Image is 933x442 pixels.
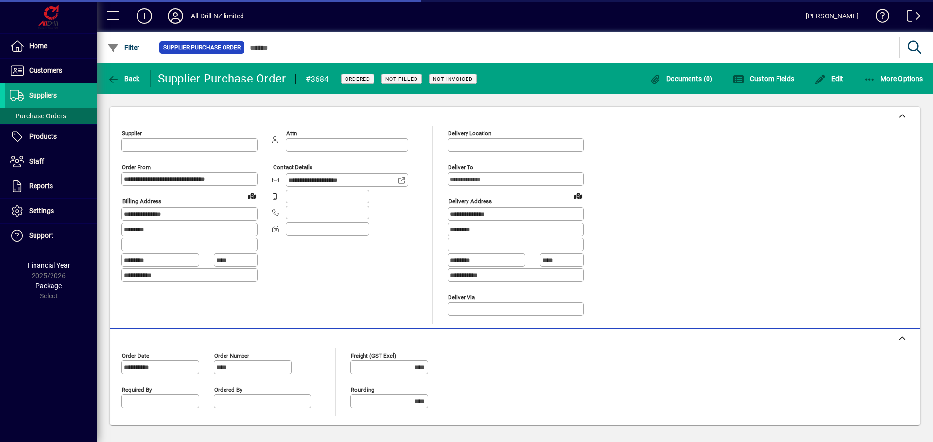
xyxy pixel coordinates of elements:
mat-label: Freight (GST excl) [351,352,396,359]
mat-label: Order number [214,352,249,359]
span: More Options [864,75,923,82]
button: Add [129,7,160,25]
a: Knowledge Base [868,2,890,33]
a: Purchase Orders [5,108,97,124]
button: More Options [862,70,926,87]
span: Products [29,132,57,140]
a: View on map [244,188,260,203]
mat-label: Supplier [122,130,142,137]
a: Staff [5,149,97,174]
span: Filter [107,44,140,51]
button: Custom Fields [730,70,796,87]
button: Back [105,70,142,87]
span: Package [35,282,62,290]
span: Settings [29,207,54,214]
button: Edit [812,70,846,87]
span: Back [107,75,140,82]
mat-label: Deliver To [448,164,473,171]
span: Home [29,42,47,49]
mat-label: Delivery Location [448,130,491,137]
span: Purchase Orders [10,112,66,120]
span: Edit [814,75,844,82]
button: Profile [160,7,191,25]
div: [PERSON_NAME] [806,8,859,24]
mat-label: Required by [122,386,152,393]
mat-label: Rounding [351,386,374,393]
a: Settings [5,199,97,223]
a: Support [5,224,97,248]
span: Custom Fields [733,75,794,82]
a: Customers [5,59,97,83]
span: Customers [29,66,62,74]
mat-label: Deliver via [448,294,475,300]
button: Documents (0) [647,70,715,87]
span: Documents (0) [650,75,713,82]
div: Supplier Purchase Order [158,71,286,86]
span: Not Invoiced [433,76,473,82]
mat-label: Attn [286,130,297,137]
div: All Drill NZ limited [191,8,244,24]
span: Suppliers [29,91,57,99]
mat-label: Order date [122,352,149,359]
a: Home [5,34,97,58]
a: View on map [570,188,586,203]
mat-label: Ordered by [214,386,242,393]
span: Not Filled [385,76,418,82]
div: #3684 [306,71,328,87]
a: Logout [899,2,921,33]
span: Financial Year [28,262,70,269]
mat-label: Order from [122,164,151,171]
span: Staff [29,157,44,165]
span: Supplier Purchase Order [163,43,241,52]
span: Reports [29,182,53,190]
a: Products [5,125,97,149]
span: Ordered [345,76,370,82]
a: Reports [5,174,97,198]
button: Filter [105,39,142,56]
app-page-header-button: Back [97,70,151,87]
span: Support [29,231,53,239]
